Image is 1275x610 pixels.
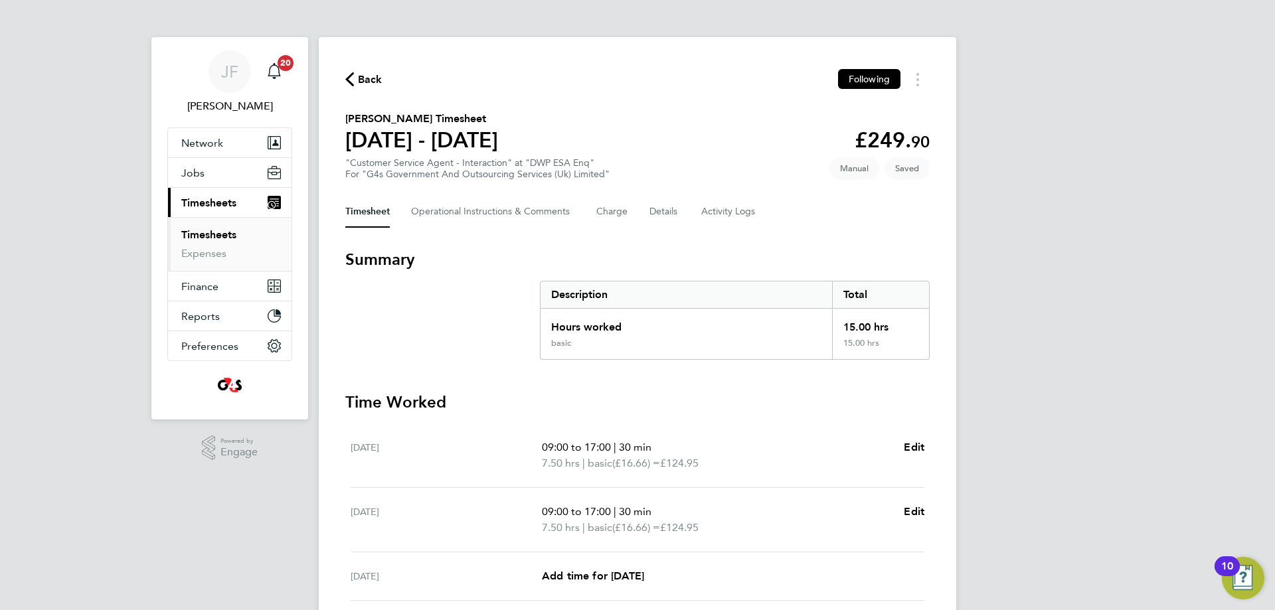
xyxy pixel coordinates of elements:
span: 90 [911,132,930,151]
div: Total [832,281,929,308]
span: 09:00 to 17:00 [542,505,611,518]
a: Go to home page [167,374,292,396]
span: 30 min [619,441,651,453]
span: 30 min [619,505,651,518]
a: Add time for [DATE] [542,568,644,584]
span: Timesheets [181,196,236,209]
button: Jobs [168,158,292,187]
span: Add time for [DATE] [542,570,644,582]
span: | [582,521,585,534]
div: 15.00 hrs [832,338,929,359]
span: Joanne Freeman [167,98,292,114]
button: Network [168,128,292,157]
button: Finance [168,271,292,301]
span: | [582,457,585,469]
button: Activity Logs [701,196,757,228]
button: Charge [596,196,628,228]
img: g4s4-logo-retina.png [214,374,246,396]
div: Timesheets [168,217,292,271]
span: 20 [278,55,294,71]
a: Expenses [181,247,226,260]
div: Hours worked [541,309,832,338]
button: Open Resource Center, 10 new notifications [1222,557,1264,599]
span: | [614,441,616,453]
nav: Main navigation [151,37,308,419]
a: Edit [904,439,924,455]
app-decimal: £249. [855,127,930,153]
span: This timesheet is Saved. [885,157,930,179]
button: Operational Instructions & Comments [411,196,575,228]
span: basic [588,455,612,471]
span: Preferences [181,340,238,352]
h2: [PERSON_NAME] Timesheet [345,111,498,127]
a: Powered byEngage [202,435,258,461]
span: This timesheet was manually created. [829,157,879,179]
a: Timesheets [181,228,236,241]
div: [DATE] [351,439,542,471]
span: Edit [904,441,924,453]
div: 10 [1221,566,1233,583]
button: Timesheets Menu [906,69,930,90]
div: Description [541,281,832,308]
h3: Time Worked [345,392,930,413]
span: £124.95 [660,521,699,534]
button: Timesheet [345,196,390,228]
span: Edit [904,505,924,518]
span: Powered by [220,435,258,447]
div: [DATE] [351,504,542,536]
span: (£16.66) = [612,457,660,469]
span: Back [358,72,382,88]
span: 7.50 hrs [542,457,580,469]
span: Following [849,73,890,85]
span: Network [181,137,223,149]
div: Summary [540,281,930,360]
span: basic [588,520,612,536]
span: (£16.66) = [612,521,660,534]
span: Engage [220,447,258,458]
button: Timesheets [168,188,292,217]
span: | [614,505,616,518]
div: [DATE] [351,568,542,584]
span: 7.50 hrs [542,521,580,534]
a: Edit [904,504,924,520]
span: Finance [181,280,218,293]
button: Reports [168,301,292,331]
button: Following [838,69,900,89]
span: £124.95 [660,457,699,469]
button: Details [649,196,680,228]
div: 15.00 hrs [832,309,929,338]
span: JF [221,63,238,80]
span: 09:00 to 17:00 [542,441,611,453]
a: 20 [261,50,288,93]
button: Back [345,71,382,88]
span: Reports [181,310,220,323]
h3: Summary [345,249,930,270]
h1: [DATE] - [DATE] [345,127,498,153]
span: Jobs [181,167,205,179]
div: "Customer Service Agent - Interaction" at "DWP ESA Enq" [345,157,610,180]
div: For "G4s Government And Outsourcing Services (Uk) Limited" [345,169,610,180]
a: JF[PERSON_NAME] [167,50,292,114]
button: Preferences [168,331,292,360]
div: basic [551,338,571,348]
